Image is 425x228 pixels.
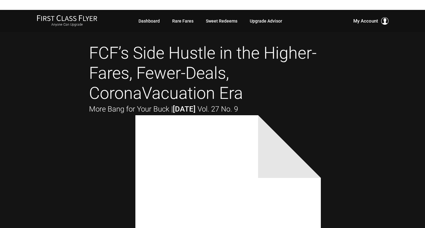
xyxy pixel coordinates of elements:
a: First Class FlyerAnyone Can Upgrade [37,15,97,27]
span: Vol. 27 No. 9 [198,105,238,113]
button: My Account [353,17,389,25]
a: Dashboard [138,15,160,27]
img: First Class Flyer [37,15,97,21]
a: Upgrade Advisor [250,15,282,27]
a: Sweet Redeems [206,15,237,27]
small: Anyone Can Upgrade [37,23,97,27]
h1: FCF’s Side Hustle in the Higher-Fares, Fewer-Deals, CoronaVacuation Era [89,43,336,103]
a: Rare Fares [172,15,193,27]
strong: [DATE] [173,105,196,113]
span: My Account [353,17,378,25]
